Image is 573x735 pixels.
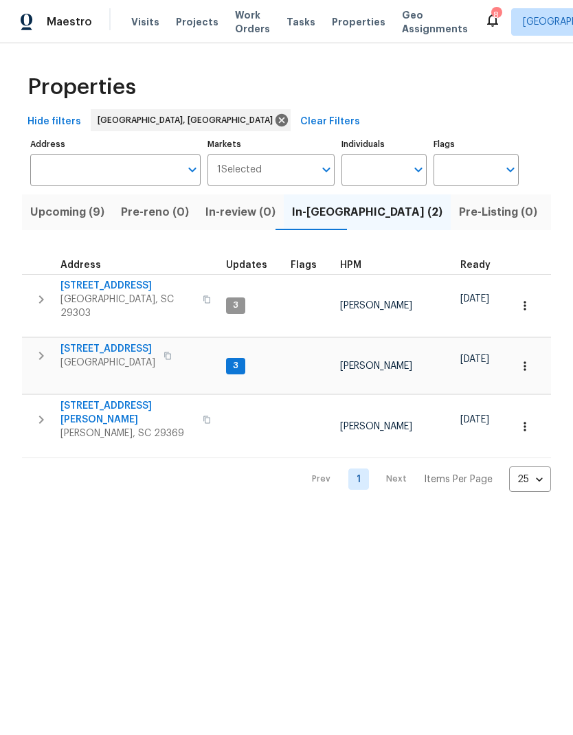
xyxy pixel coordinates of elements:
[176,15,218,29] span: Projects
[60,399,194,427] span: [STREET_ADDRESS][PERSON_NAME]
[501,160,520,179] button: Open
[60,356,155,370] span: [GEOGRAPHIC_DATA]
[295,109,366,135] button: Clear Filters
[60,279,194,293] span: [STREET_ADDRESS]
[491,8,501,22] div: 8
[509,462,551,497] div: 25
[460,260,491,270] span: Ready
[348,468,369,490] a: Goto page 1
[30,203,104,222] span: Upcoming (9)
[292,203,442,222] span: In-[GEOGRAPHIC_DATA] (2)
[183,160,202,179] button: Open
[60,293,194,320] span: [GEOGRAPHIC_DATA], SC 29303
[332,15,385,29] span: Properties
[402,8,468,36] span: Geo Assignments
[340,260,361,270] span: HPM
[286,17,315,27] span: Tasks
[27,80,136,94] span: Properties
[235,8,270,36] span: Work Orders
[60,342,155,356] span: [STREET_ADDRESS]
[460,260,503,270] div: Earliest renovation start date (first business day after COE or Checkout)
[299,466,551,492] nav: Pagination Navigation
[27,113,81,131] span: Hide filters
[98,113,278,127] span: [GEOGRAPHIC_DATA], [GEOGRAPHIC_DATA]
[340,361,412,371] span: [PERSON_NAME]
[459,203,537,222] span: Pre-Listing (0)
[207,140,335,148] label: Markets
[60,260,101,270] span: Address
[121,203,189,222] span: Pre-reno (0)
[227,299,244,311] span: 3
[217,164,262,176] span: 1 Selected
[460,354,489,364] span: [DATE]
[300,113,360,131] span: Clear Filters
[409,160,428,179] button: Open
[340,422,412,431] span: [PERSON_NAME]
[226,260,267,270] span: Updates
[131,15,159,29] span: Visits
[340,301,412,310] span: [PERSON_NAME]
[60,427,194,440] span: [PERSON_NAME], SC 29369
[47,15,92,29] span: Maestro
[460,294,489,304] span: [DATE]
[22,109,87,135] button: Hide filters
[227,360,244,372] span: 3
[291,260,317,270] span: Flags
[205,203,276,222] span: In-review (0)
[460,415,489,425] span: [DATE]
[434,140,519,148] label: Flags
[317,160,336,179] button: Open
[30,140,201,148] label: Address
[341,140,427,148] label: Individuals
[424,473,493,486] p: Items Per Page
[91,109,291,131] div: [GEOGRAPHIC_DATA], [GEOGRAPHIC_DATA]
